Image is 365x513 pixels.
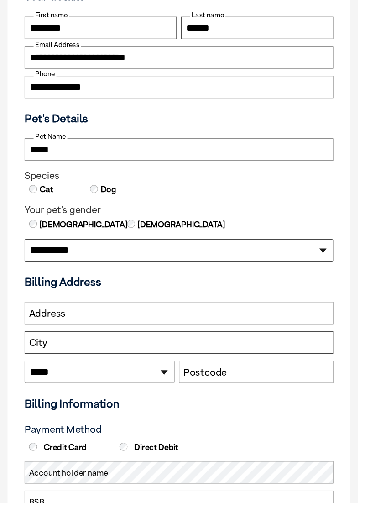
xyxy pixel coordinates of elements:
[194,11,230,19] label: Last name
[102,187,119,199] label: Dog
[34,71,57,79] label: Phone
[30,476,110,488] label: Account holder name
[40,223,130,235] label: [DEMOGRAPHIC_DATA]
[25,432,340,444] h3: Payment Method
[30,451,38,460] input: Credit Card
[25,173,340,185] legend: Species
[120,451,209,461] label: Direct Debit
[25,280,340,294] h3: Billing Address
[21,114,344,127] h3: Pet's Details
[27,451,117,461] label: Credit Card
[122,451,130,460] input: Direct Debit
[187,374,231,386] label: Postcode
[25,208,340,220] legend: Your pet's gender
[34,41,83,49] label: Email Address
[40,187,54,199] label: Cat
[30,344,48,356] label: City
[30,314,67,325] label: Address
[25,404,340,418] h3: Billing Information
[34,11,71,19] label: First name
[140,223,229,235] label: [DEMOGRAPHIC_DATA]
